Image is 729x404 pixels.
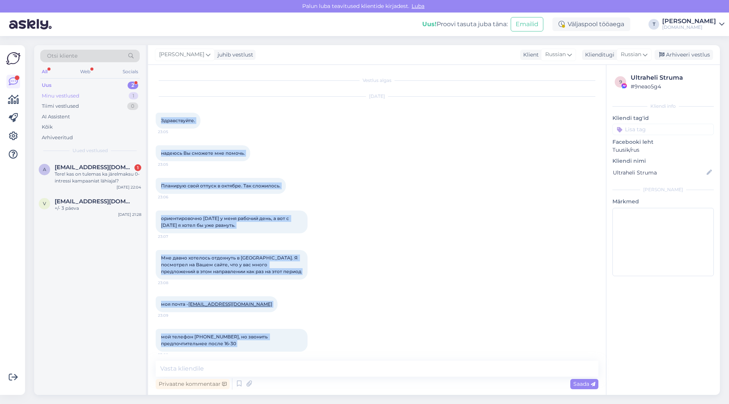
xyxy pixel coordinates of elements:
div: [DATE] [156,93,598,100]
span: argekarl@gmail.com [55,164,134,171]
span: 23:09 [158,313,186,318]
span: 23:05 [158,162,186,167]
span: надеюсь Вы сможете мне помочь. [161,150,245,156]
div: Kõik [42,123,53,131]
div: [PERSON_NAME] [662,18,716,24]
span: v [43,201,46,206]
span: 23:07 [158,234,186,239]
span: Luba [409,3,427,9]
div: 1 [134,164,141,171]
span: Мне давно хотелось отдохнуть в [GEOGRAPHIC_DATA]. Я посмотрел на Вашем сайте, что у вас много пре... [161,255,301,274]
div: [PERSON_NAME] [612,186,714,193]
div: Ultraheli Struma [631,73,712,82]
span: Saada [573,380,595,387]
span: 23:06 [158,194,186,200]
img: Askly Logo [6,51,21,66]
input: Lisa nimi [613,168,705,177]
span: Otsi kliente [47,52,77,60]
span: Uued vestlused [73,147,108,154]
p: Kliendi nimi [612,157,714,165]
div: Klient [520,51,539,59]
div: Privaatne kommentaar [156,379,230,389]
span: Russian [545,50,566,59]
input: Lisa tag [612,124,714,135]
span: a [43,167,46,172]
div: Tere! kas on tulemas ka järelmaksu 0-intressi kampaaniat lähiajal? [55,171,141,184]
span: [PERSON_NAME] [159,50,204,59]
span: Здравствуйте. [161,118,195,123]
span: мой телефон [PHONE_NUMBER], но звонить предпочтительнее после 16-30 [161,334,269,346]
p: Tuusik/rus [612,146,714,154]
span: Russian [621,50,641,59]
div: T [649,19,659,30]
div: [DOMAIN_NAME] [662,24,716,30]
span: vorontsova.vika@gmail.com [55,198,134,205]
div: Uus [42,82,52,89]
div: Tiimi vestlused [42,102,79,110]
div: Kliendi info [612,103,714,110]
div: Väljaspool tööaega [552,17,630,31]
div: +/- 3 päeva [55,205,141,212]
p: Facebooki leht [612,138,714,146]
div: Web [79,67,92,77]
div: All [40,67,49,77]
span: 23:05 [158,129,186,135]
div: Minu vestlused [42,92,79,100]
div: [DATE] 22:04 [117,184,141,190]
div: juhib vestlust [215,51,253,59]
div: Vestlus algas [156,77,598,84]
button: Emailid [511,17,543,31]
div: Proovi tasuta juba täna: [422,20,508,29]
div: Socials [121,67,140,77]
span: 9 [619,79,622,85]
span: моя почта - [161,301,272,307]
p: Märkmed [612,198,714,206]
div: AI Assistent [42,113,70,121]
span: Планирую свой отпуск в октябре. Так сложилось. [161,183,281,189]
div: 2 [128,82,138,89]
div: Klienditugi [582,51,614,59]
div: Arhiveeri vestlus [655,50,713,60]
b: Uus! [422,20,437,28]
div: 0 [127,102,138,110]
div: # 9neao5g4 [631,82,712,91]
a: [EMAIL_ADDRESS][DOMAIN_NAME] [188,301,272,307]
a: [PERSON_NAME][DOMAIN_NAME] [662,18,724,30]
span: 23:09 [158,352,186,358]
span: ориентировочно [DATE] у меня рабочий день, а вот с [DATE] я хотел бы уже рвануть. [161,215,290,228]
div: 1 [129,92,138,100]
span: 23:08 [158,280,186,286]
div: Arhiveeritud [42,134,73,141]
div: [DATE] 21:28 [118,212,141,217]
p: Kliendi tag'id [612,114,714,122]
